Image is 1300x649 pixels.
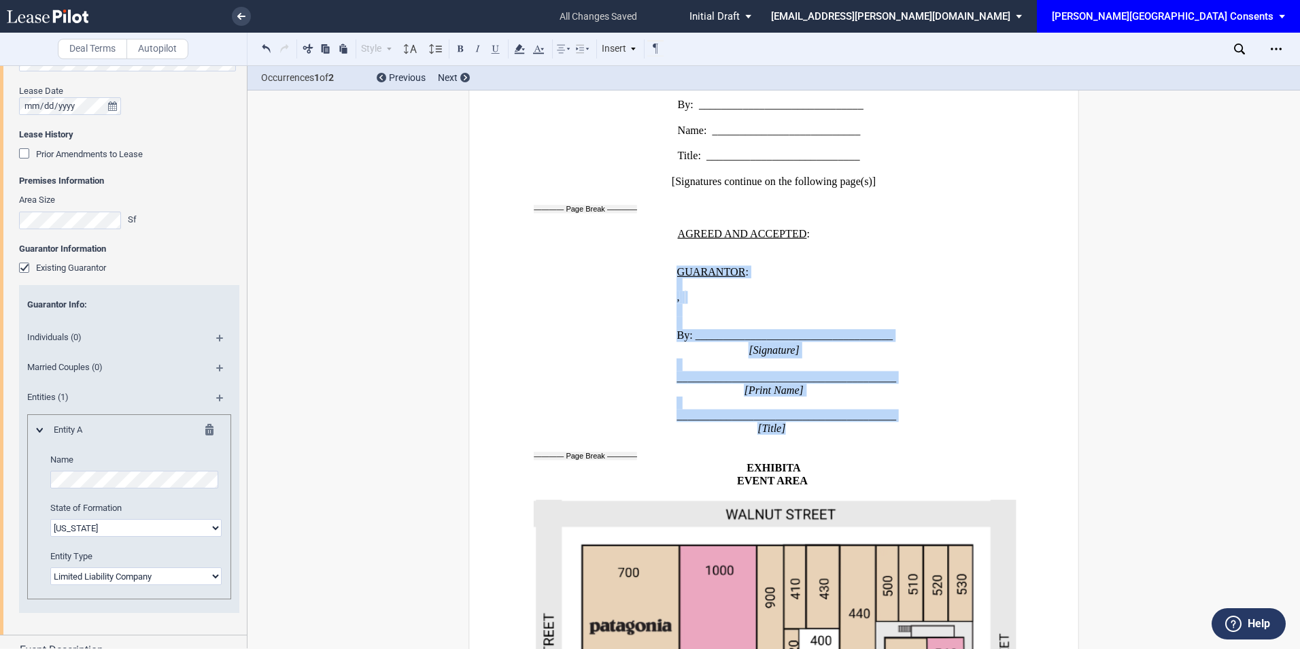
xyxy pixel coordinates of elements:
div: Insert [600,40,639,58]
span: AGREED AND ACCEPTED [678,227,807,239]
div: Sf [128,214,141,226]
b: Guarantor Information [19,244,106,254]
span: [Signatures continue on the following page(s)] [672,175,876,187]
span: ______________________________ [699,99,863,111]
span: By: ____________________________________ [677,329,893,342]
div: Open Lease options menu [1265,38,1287,60]
button: Cut [300,40,316,56]
span: : [745,265,748,278]
span: By: [678,99,694,111]
span: all changes saved [553,2,644,31]
span: Guarantor Info [27,299,84,310]
span: : [27,299,87,310]
div: [PERSON_NAME][GEOGRAPHIC_DATA] Consents [1052,10,1273,22]
span: Title: [678,150,701,162]
label: Deal Terms [58,39,127,59]
span: : [806,227,809,239]
span: [Signature] [749,344,800,356]
span: [Title] [757,422,785,434]
span: A [793,462,801,474]
span: State of Formation [50,503,122,513]
span: Married Couples (0) [19,361,203,373]
md-checkbox: Prior Amendments to Lease [19,148,143,161]
span: Name [50,454,73,465]
button: Paste [335,40,352,56]
span: Individuals (0) [19,331,203,344]
button: Copy [318,40,334,56]
span: GUARANTOR [677,265,746,278]
span: Prior Amendments to Lease [36,149,143,159]
span: Name: [678,124,707,137]
span: , [677,291,680,303]
span: Entities (1) [19,391,203,403]
b: Premises Information [19,176,104,186]
button: Underline [487,40,504,56]
button: Bold [452,40,468,56]
span: Initial Draft [689,10,740,22]
span: Entity A [46,424,179,436]
md-checkbox: Existing Guarantor [19,262,106,276]
span: [Print Name] [745,384,804,396]
button: true [104,97,121,115]
b: 1 [314,72,320,83]
span: EXHIBIT [747,462,793,474]
span: ________________________________________ [677,371,896,384]
label: Autopilot [126,39,188,59]
b: 2 [328,72,334,83]
span: Entity Type [50,551,92,561]
span: Area Size [19,195,55,205]
button: Help [1212,608,1286,639]
span: Occurrences of [261,71,366,85]
span: Existing Guarantor [36,263,106,273]
span: Previous [389,72,426,83]
span: Lease Date [19,86,63,96]
button: Undo [258,40,275,56]
span: EVENT AREA [737,474,808,486]
span: ___________________________ [713,124,861,137]
div: Previous [377,71,426,85]
button: Italic [470,40,486,56]
label: Help [1248,615,1270,633]
button: Toggle Control Characters [647,40,664,56]
div: Next [438,71,470,85]
span: Next [438,72,458,83]
span: ____________________________ [706,150,860,162]
b: Lease History [19,129,73,139]
span: ________________________________________ [677,410,896,422]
